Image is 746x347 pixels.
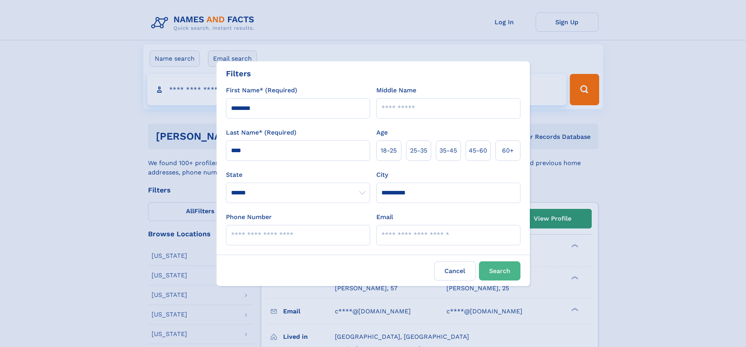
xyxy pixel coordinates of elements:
[376,128,388,137] label: Age
[410,146,427,155] span: 25‑35
[226,128,296,137] label: Last Name* (Required)
[226,68,251,79] div: Filters
[376,170,388,180] label: City
[226,212,272,222] label: Phone Number
[439,146,457,155] span: 35‑45
[479,261,520,280] button: Search
[226,86,297,95] label: First Name* (Required)
[226,170,370,180] label: State
[376,212,393,222] label: Email
[376,86,416,95] label: Middle Name
[434,261,476,280] label: Cancel
[502,146,514,155] span: 60+
[469,146,487,155] span: 45‑60
[381,146,397,155] span: 18‑25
